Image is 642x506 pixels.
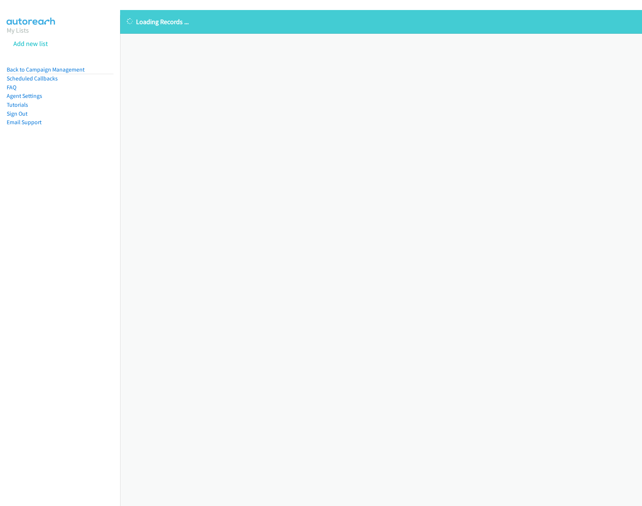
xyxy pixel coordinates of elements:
a: My Lists [7,26,29,34]
a: FAQ [7,84,16,91]
a: Scheduled Callbacks [7,75,58,82]
a: Back to Campaign Management [7,66,85,73]
a: Email Support [7,119,42,126]
a: Sign Out [7,110,27,117]
a: Tutorials [7,101,28,108]
a: Agent Settings [7,92,42,99]
p: Loading Records ... [127,17,635,27]
a: Add new list [13,39,48,48]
